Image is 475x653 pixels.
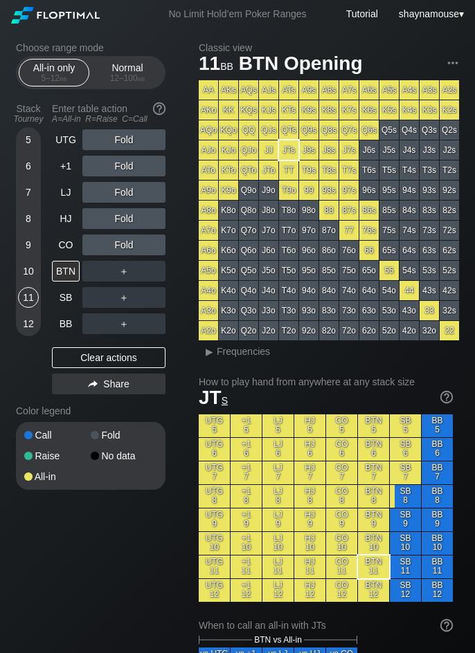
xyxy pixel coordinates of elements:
div: UTG 7 [199,461,230,484]
div: T3s [420,160,439,180]
div: J9o [259,181,278,200]
div: 85o [319,261,339,280]
div: Q8o [239,201,258,220]
div: 97s [339,181,359,200]
div: UTG 12 [199,579,230,602]
div: T6s [359,160,379,180]
div: T9s [299,160,319,180]
div: Tourney [10,114,46,124]
div: J7s [339,140,359,160]
div: T4o [279,281,298,300]
div: T2o [279,321,298,340]
div: T9o [279,181,298,200]
div: ATs [279,80,298,100]
img: help.32db89a4.svg [152,101,167,116]
div: K9s [299,100,319,120]
div: Q2o [239,321,258,340]
div: BTN 7 [358,461,389,484]
div: No data [91,451,157,461]
div: AQs [239,80,258,100]
div: A8s [319,80,339,100]
div: A2o [199,321,218,340]
div: 88 [319,201,339,220]
div: +1 9 [231,508,262,531]
div: K4o [219,281,238,300]
div: A3s [420,80,439,100]
img: ellipsis.fd386fe8.svg [445,55,460,71]
div: T8o [279,201,298,220]
div: J7o [259,221,278,240]
h2: Classic view [199,42,459,53]
div: SB 5 [390,414,421,437]
div: UTG 8 [199,485,230,508]
div: T5s [379,160,399,180]
div: Normal [96,59,159,86]
div: KTo [219,160,238,180]
div: 12 – 100 [98,73,156,83]
div: SB 7 [390,461,421,484]
div: 92o [299,321,319,340]
div: HJ 7 [294,461,325,484]
div: 63o [359,301,379,320]
div: KK [219,100,238,120]
div: AA [199,80,218,100]
div: 99 [299,181,319,200]
div: A6o [199,241,218,260]
div: J6o [259,241,278,260]
div: 64o [359,281,379,300]
h2: Choose range mode [16,42,165,53]
div: QJs [259,120,278,140]
div: 87o [319,221,339,240]
span: BTN Opening [237,53,365,76]
div: 12 [18,313,39,334]
div: Q6o [239,241,258,260]
div: K7s [339,100,359,120]
div: A5s [379,80,399,100]
div: +1 10 [231,532,262,555]
div: CO 9 [326,508,357,531]
div: Share [52,374,165,394]
div: Color legend [16,400,165,422]
div: K8s [319,100,339,120]
div: K2o [219,321,238,340]
div: JTs [279,140,298,160]
div: UTG 6 [199,438,230,461]
div: Q7s [339,120,359,140]
div: AQo [199,120,218,140]
div: 42o [400,321,419,340]
div: UTG 9 [199,508,230,531]
div: CO 6 [326,438,357,461]
div: 66 [359,241,379,260]
div: J5o [259,261,278,280]
div: +1 [52,156,80,176]
div: CO 10 [326,532,357,555]
div: Q2s [440,120,459,140]
span: BTN vs All-in [254,635,302,645]
div: 62s [440,241,459,260]
img: share.864f2f62.svg [88,380,98,388]
div: LJ 6 [262,438,294,461]
div: Enter table action [52,98,165,129]
div: SB 9 [390,508,421,531]
div: All-in [24,472,91,481]
div: 76s [359,221,379,240]
div: JJ [259,140,278,160]
div: J8o [259,201,278,220]
div: 55 [379,261,399,280]
div: 96s [359,181,379,200]
div: K3s [420,100,439,120]
div: SB 10 [390,532,421,555]
div: LJ 8 [262,485,294,508]
span: JT [199,387,228,408]
div: 86o [319,241,339,260]
span: shaynamouse [399,8,459,19]
div: 74s [400,221,419,240]
div: QQ [239,120,258,140]
div: 32o [420,321,439,340]
div: Fold [82,208,165,229]
div: BB 9 [422,508,453,531]
div: 84o [319,281,339,300]
div: UTG 5 [199,414,230,437]
div: Q9s [299,120,319,140]
div: T5o [279,261,298,280]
